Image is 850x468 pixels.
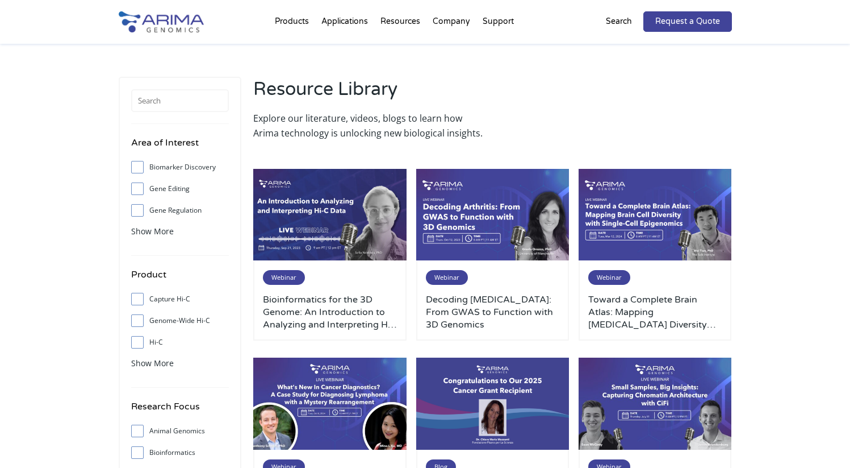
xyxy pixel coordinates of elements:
[131,89,229,112] input: Search
[131,444,229,461] label: Bioinformatics
[119,11,204,32] img: Arima-Genomics-logo
[579,169,732,261] img: March-2024-Webinar-500x300.jpg
[131,312,229,329] label: Genome-Wide Hi-C
[426,270,468,285] span: Webinar
[131,267,229,291] h4: Product
[131,202,229,219] label: Gene Regulation
[643,11,732,32] a: Request a Quote
[131,399,229,423] h4: Research Focus
[263,270,305,285] span: Webinar
[131,334,229,351] label: Hi-C
[131,423,229,440] label: Animal Genomics
[253,111,487,140] p: Explore our literature, videos, blogs to learn how Arima technology is unlocking new biological i...
[426,293,560,331] a: Decoding [MEDICAL_DATA]: From GWAS to Function with 3D Genomics
[416,169,570,261] img: October-2023-Webinar-1-500x300.jpg
[588,293,722,331] a: Toward a Complete Brain Atlas: Mapping [MEDICAL_DATA] Diversity with Single-Cell Epigenomics
[416,358,570,450] img: genome-assembly-grant-2025-500x300.png
[253,77,487,111] h2: Resource Library
[131,135,229,159] h4: Area of Interest
[131,291,229,308] label: Capture Hi-C
[588,270,630,285] span: Webinar
[131,159,229,176] label: Biomarker Discovery
[131,226,174,237] span: Show More
[263,293,397,331] a: Bioinformatics for the 3D Genome: An Introduction to Analyzing and Interpreting Hi-C Data
[253,358,407,450] img: October-2024-Webinar-Anthony-and-Mina-500x300.jpg
[606,14,632,29] p: Search
[131,358,174,368] span: Show More
[579,358,732,450] img: July-2025-webinar-3-500x300.jpg
[131,180,229,197] label: Gene Editing
[253,169,407,261] img: Sep-2023-Webinar-500x300.jpg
